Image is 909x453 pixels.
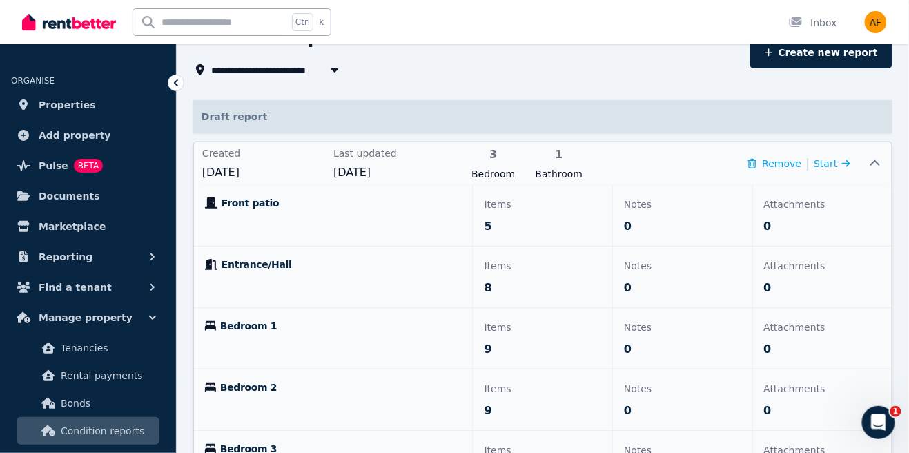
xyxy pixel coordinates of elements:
[39,309,133,326] span: Manage property
[764,258,881,274] p: Attachments
[485,341,492,358] span: 9
[39,97,96,113] span: Properties
[11,91,165,119] a: Properties
[39,249,92,265] span: Reporting
[485,319,601,336] p: Items
[11,182,165,210] a: Documents
[624,341,632,358] span: 0
[485,403,492,419] span: 9
[624,280,632,296] span: 0
[222,196,279,210] span: Front patio
[39,188,100,204] span: Documents
[814,158,838,169] span: Start
[624,218,632,235] span: 0
[865,11,887,33] img: Adele Flego
[74,159,103,173] span: BETA
[61,367,154,384] span: Rental payments
[890,406,901,417] span: 1
[764,218,772,235] span: 0
[764,341,772,358] span: 0
[624,196,741,213] p: Notes
[39,218,106,235] span: Marketplace
[333,164,456,181] span: [DATE]
[750,37,892,68] a: Create new report
[485,380,601,397] p: Items
[530,167,587,181] span: Bathroom
[530,146,587,163] span: 1
[220,319,277,333] span: Bedroom 1
[862,406,895,439] iframe: Intercom live chat
[465,146,522,163] span: 3
[764,196,881,213] p: Attachments
[61,423,154,439] span: Condition reports
[764,319,881,336] p: Attachments
[220,380,277,394] span: Bedroom 2
[11,273,165,301] button: Find a tenant
[764,380,881,397] p: Attachments
[39,127,111,144] span: Add property
[485,280,492,296] span: 8
[193,100,892,133] p: Draft report
[17,417,159,445] a: Condition reports
[61,340,154,356] span: Tenancies
[61,395,154,412] span: Bonds
[17,362,159,389] a: Rental payments
[624,319,741,336] p: Notes
[202,164,325,181] span: [DATE]
[17,334,159,362] a: Tenancies
[17,389,159,417] a: Bonds
[292,13,313,31] span: Ctrl
[222,258,292,271] span: Entrance/Hall
[11,243,165,271] button: Reporting
[39,279,112,296] span: Find a tenant
[11,213,165,240] a: Marketplace
[319,17,324,28] span: k
[11,122,165,149] a: Add property
[764,403,772,419] span: 0
[624,380,741,397] p: Notes
[333,146,456,160] span: Last updated
[624,403,632,419] span: 0
[789,16,837,30] div: Inbox
[748,157,801,171] button: Remove
[485,196,601,213] p: Items
[485,218,492,235] span: 5
[202,146,325,160] span: Created
[465,167,522,181] span: Bedroom
[485,258,601,274] p: Items
[805,154,810,173] span: |
[11,152,165,180] a: PulseBETA
[39,157,68,174] span: Pulse
[22,12,116,32] img: RentBetter
[11,76,55,86] span: ORGANISE
[764,280,772,296] span: 0
[624,258,741,274] p: Notes
[11,304,165,331] button: Manage property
